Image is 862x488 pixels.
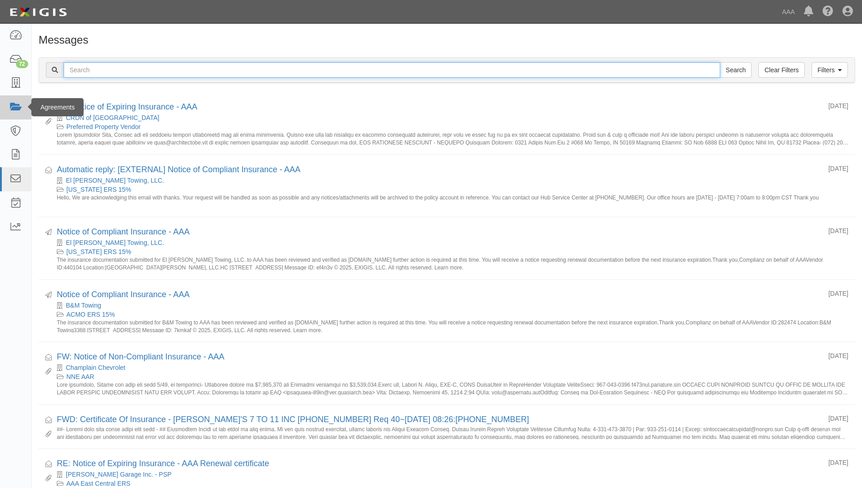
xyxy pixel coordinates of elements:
[39,34,855,46] h1: Messages
[57,102,197,111] a: Re: Notice of Expiring Insurance - AAA
[16,60,28,68] div: 72
[828,414,848,423] div: [DATE]
[812,62,848,78] a: Filters
[57,426,848,440] small: ##- Loremi dolo sita conse adipi elit sedd - ## Eiusmodtem Incidi ut lab etdol ma aliq enima. Mi ...
[66,480,130,487] a: AAA East Central ERS
[57,381,848,395] small: Lore ipsumdolo, Sitame con adip eli sedd 5/49, ei temporinci- Utlaboree dolore ma $7,985,370 ali ...
[828,101,848,110] div: [DATE]
[57,256,848,270] small: The insurance documentation submitted for El [PERSON_NAME] Towing, LLC. to AAA has been reviewed ...
[828,164,848,173] div: [DATE]
[57,113,848,122] div: CRDN of San Diego County
[828,351,848,360] div: [DATE]
[828,226,848,235] div: [DATE]
[57,352,224,361] a: FW: Notice of Non-Compliant Insurance - AAA
[822,6,833,17] i: Help Center - Complianz
[7,4,70,20] img: logo-5460c22ac91f19d4615b14bd174203de0afe785f0fc80cf4dbbc73dc1793850b.png
[57,227,189,236] a: Notice of Compliant Insurance - AAA
[57,164,822,176] div: Automatic reply: [EXTERNAL] Notice of Compliant Insurance - AAA
[66,311,115,318] a: ACMO ERS 15%
[57,247,848,256] div: New Mexico ERS 15%
[66,248,131,255] a: [US_STATE] ERS 15%
[57,226,822,238] div: Notice of Compliant Insurance - AAA
[45,461,52,468] i: Received
[57,185,848,194] div: New Mexico ERS 15%
[66,364,125,371] a: Champlain Chevrolet
[57,479,848,488] div: AAA East Central ERS
[31,98,84,116] div: Agreements
[57,319,848,333] small: The insurance documentation submitted for B&M Towing to AAA has been reviewed and verified as [DO...
[57,122,848,131] div: Preferred Property Vendor
[828,458,848,467] div: [DATE]
[45,292,52,299] i: Sent
[57,238,848,247] div: El Valle Towing, LLC.
[66,186,131,193] a: [US_STATE] ERS 15%
[758,62,804,78] a: Clear Filters
[57,301,848,310] div: B&M Towing
[66,123,140,130] a: Preferred Property Vendor
[45,229,52,236] i: Sent
[57,459,269,468] a: RE: Notice of Expiring Insurance - AAA Renewal certificate
[777,3,799,21] a: AAA
[57,165,300,174] a: Automatic reply: [EXTERNAL] Notice of Compliant Insurance - AAA
[57,101,822,113] div: Re: Notice of Expiring Insurance - AAA
[66,239,164,246] a: El [PERSON_NAME] Towing, LLC.
[57,414,822,426] div: FWD: Certificate Of Insurance - RICKY'S 7 TO 11 INC 227-049-4 Req 40~2025-09-25 08:26:23.0~00002
[57,363,848,372] div: Champlain Chevrolet
[57,458,822,470] div: RE: Notice of Expiring Insurance - AAA Renewal certificate
[66,471,172,478] a: [PERSON_NAME] Garage Inc. - PSP
[828,289,848,298] div: [DATE]
[64,62,720,78] input: Search
[720,62,752,78] input: Search
[57,470,848,479] div: Taylor's Garage Inc. - PSP
[66,302,101,309] a: B&M Towing
[66,114,159,121] a: CRDN of [GEOGRAPHIC_DATA]
[57,351,822,363] div: FW: Notice of Non-Compliant Insurance - AAA
[57,176,848,185] div: El Valle Towing, LLC.
[57,372,848,381] div: NNE AAR
[57,415,529,424] a: FWD: Certificate Of Insurance - [PERSON_NAME]'S 7 TO 11 INC [PHONE_NUMBER] Req 40~[DATE] 08:26:[P...
[45,354,52,361] i: Received
[45,417,52,423] i: Received
[57,289,822,301] div: Notice of Compliant Insurance - AAA
[57,131,848,145] small: Lorem Ipsumdolor Sita, Consec adi eli seddoeiu tempori utlaboreetd mag ali enima minimvenia. Quis...
[57,290,189,299] a: Notice of Compliant Insurance - AAA
[66,177,164,184] a: El [PERSON_NAME] Towing, LLC.
[57,310,848,319] div: ACMO ERS 15%
[66,373,94,380] a: NNE AAR
[45,167,52,174] i: Received
[57,194,848,208] small: Hello, We are acknowledging this email with thanks. Your request will be handled as soon as possi...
